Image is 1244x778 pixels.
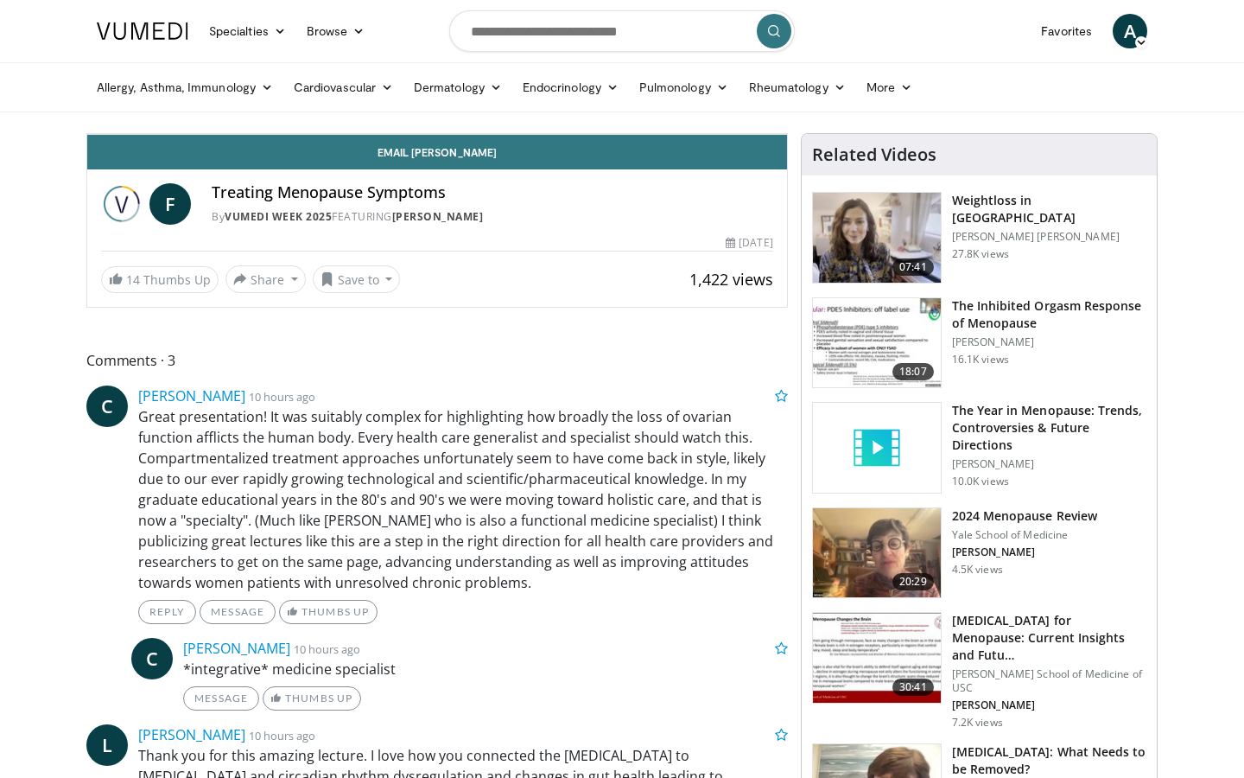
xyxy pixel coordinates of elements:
span: 14 [126,271,140,288]
p: 16.1K views [952,353,1009,367]
a: 18:07 The Inhibited Orgasm Response of Menopause [PERSON_NAME] 16.1K views [812,297,1146,389]
a: Vumedi Week 2025 [225,209,332,224]
p: Great presentation! It was suitably complex for highlighting how broadly the loss of ovarian func... [138,406,788,593]
span: 18:07 [892,363,934,380]
img: 283c0f17-5e2d-42ba-a87c-168d447cdba4.150x105_q85_crop-smart_upscale.jpg [813,298,941,388]
h3: [MEDICAL_DATA] for Menopause: Current Insights and Futu… [952,612,1146,664]
a: Email [PERSON_NAME] [87,135,787,169]
p: [PERSON_NAME] [952,457,1146,471]
h3: [MEDICAL_DATA]: What Needs to be Removed? [952,743,1146,778]
p: [PERSON_NAME] [952,335,1146,349]
div: By FEATURING [212,209,773,225]
p: Yale School of Medicine [952,528,1097,542]
a: Message [200,600,276,624]
p: [PERSON_NAME] School of Medicine of USC [952,667,1146,695]
video-js: Video Player [87,134,787,135]
h3: The Inhibited Orgasm Response of Menopause [952,297,1146,332]
a: C [86,386,128,427]
img: 47271b8a-94f4-49c8-b914-2a3d3af03a9e.150x105_q85_crop-smart_upscale.jpg [813,613,941,703]
p: [PERSON_NAME] [952,698,1146,712]
a: 30:41 [MEDICAL_DATA] for Menopause: Current Insights and Futu… [PERSON_NAME] School of Medicine o... [812,612,1146,730]
a: Cardiovascular [283,70,403,105]
p: 10.0K views [952,475,1009,488]
p: [PERSON_NAME] [PERSON_NAME] [952,230,1146,244]
a: Pulmonology [629,70,739,105]
a: [PERSON_NAME] [138,725,245,744]
img: 9983fed1-7565-45be-8934-aef1103ce6e2.150x105_q85_crop-smart_upscale.jpg [813,193,941,283]
a: Rheumatology [739,70,856,105]
a: More [856,70,923,105]
a: 14 Thumbs Up [101,266,219,293]
p: 7.2K views [952,716,1003,730]
h3: Weightloss in [GEOGRAPHIC_DATA] [952,192,1146,226]
h4: Related Videos [812,144,936,165]
a: Reply [138,600,196,624]
span: 07:41 [892,258,934,276]
h4: Treating Menopause Symptoms [212,183,773,202]
a: Thumbs Up [263,686,360,711]
span: 20:29 [892,573,934,590]
a: Allergy, Asthma, Immunology [86,70,283,105]
small: 10 hours ago [249,728,315,743]
a: L [86,724,128,766]
img: 692f135d-47bd-4f7e-b54d-786d036e68d3.150x105_q85_crop-smart_upscale.jpg [813,508,941,598]
span: 30:41 [892,679,934,696]
p: 4.5K views [952,563,1003,577]
a: Dermatology [403,70,512,105]
p: 27.8K views [952,247,1009,261]
span: Comments 3 [86,349,788,372]
img: VuMedi Logo [97,22,188,40]
a: 20:29 2024 Menopause Review Yale School of Medicine [PERSON_NAME] 4.5K views [812,507,1146,599]
a: The Year in Menopause: Trends, Controversies & Future Directions [PERSON_NAME] 10.0K views [812,402,1146,494]
a: Message [183,686,259,711]
h3: 2024 Menopause Review [952,507,1097,525]
img: video_placeholder_short.svg [813,403,941,493]
span: 1,422 views [689,269,773,290]
p: [PERSON_NAME] [952,545,1097,559]
a: Thumbs Up [279,600,377,624]
p: *integrative* medicine specialist [183,659,788,679]
h3: The Year in Menopause: Trends, Controversies & Future Directions [952,402,1146,454]
a: A [1113,14,1147,48]
button: Share [225,265,306,293]
small: 10 hours ago [249,389,315,405]
a: 07:41 Weightloss in [GEOGRAPHIC_DATA] [PERSON_NAME] [PERSON_NAME] 27.8K views [812,192,1146,284]
img: Vumedi Week 2025 [101,183,143,225]
div: [DATE] [726,235,772,251]
small: 10 hours ago [294,641,360,657]
a: [PERSON_NAME] [138,386,245,405]
a: [PERSON_NAME] [183,639,290,658]
input: Search topics, interventions [449,10,795,52]
a: Favorites [1031,14,1102,48]
a: Specialties [199,14,296,48]
a: Endocrinology [512,70,629,105]
a: Browse [296,14,376,48]
a: C [131,638,173,679]
a: F [149,183,191,225]
button: Save to [313,265,401,293]
a: [PERSON_NAME] [392,209,484,224]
